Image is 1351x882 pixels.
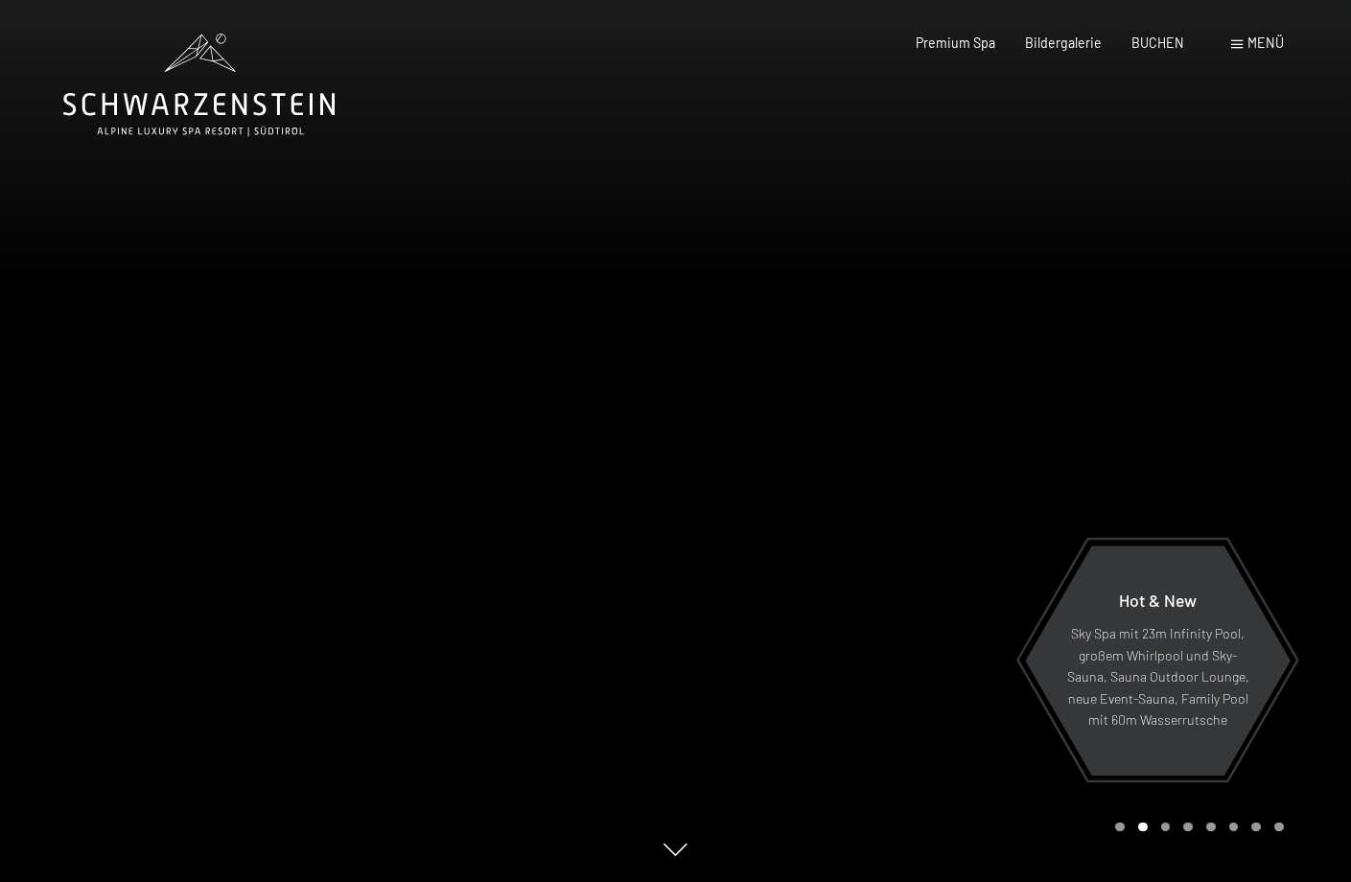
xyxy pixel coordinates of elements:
div: Carousel Page 7 [1251,823,1261,832]
div: Carousel Page 3 [1161,823,1171,832]
div: Carousel Page 6 [1229,823,1239,832]
p: Sky Spa mit 23m Infinity Pool, großem Whirlpool und Sky-Sauna, Sauna Outdoor Lounge, neue Event-S... [1066,623,1249,731]
a: Bildergalerie [1025,35,1102,51]
div: Carousel Page 8 [1274,823,1284,832]
div: Carousel Page 5 [1206,823,1216,832]
span: Hot & New [1119,590,1197,611]
div: Carousel Page 2 (Current Slide) [1138,823,1148,832]
div: Carousel Page 4 [1183,823,1193,832]
div: Carousel Page 1 [1115,823,1125,832]
a: BUCHEN [1131,35,1184,51]
a: Premium Spa [916,35,995,51]
a: Hot & New Sky Spa mit 23m Infinity Pool, großem Whirlpool und Sky-Sauna, Sauna Outdoor Lounge, ne... [1024,545,1292,777]
div: Carousel Pagination [1108,823,1283,832]
span: Menü [1247,35,1284,51]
